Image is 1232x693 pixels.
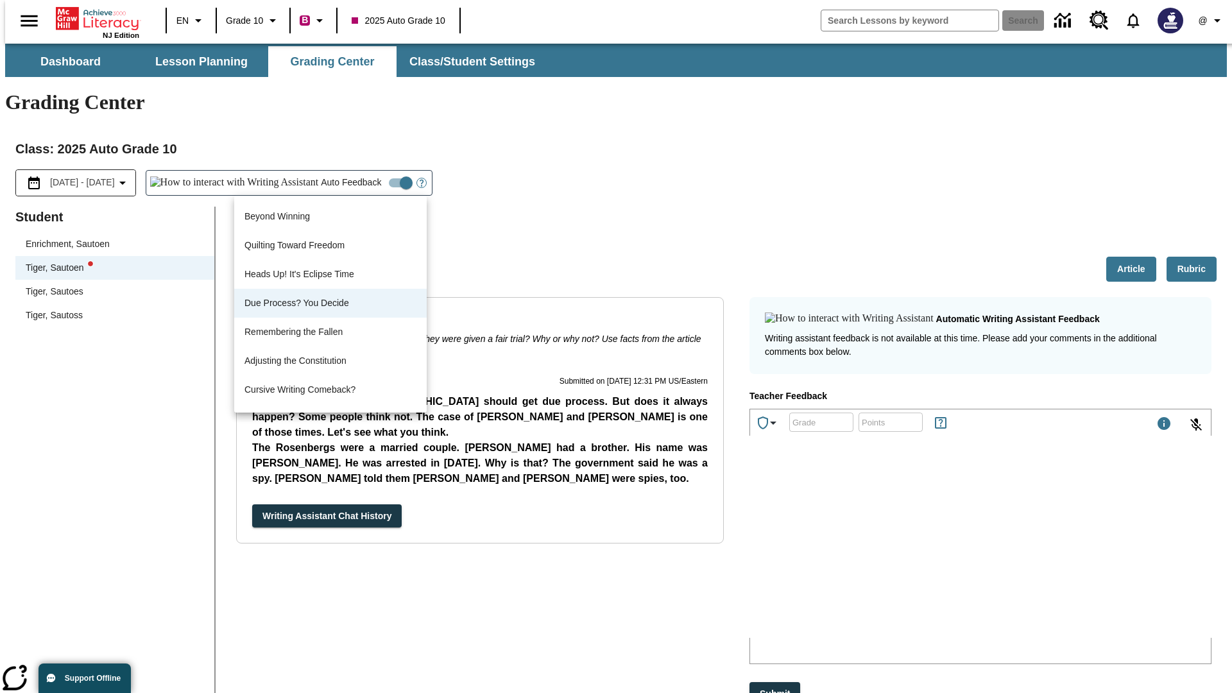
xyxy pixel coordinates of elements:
[244,412,357,425] p: Making Native Voices Heard
[5,55,187,67] p: Unclear and Off-Topic
[244,239,345,252] p: Quilting Toward Freedom
[5,10,187,305] body: Type your response here.
[244,383,355,397] p: Cursive Writing Comeback?
[244,296,349,310] p: Due Process? You Decide
[244,210,310,223] p: Beyond Winning
[244,268,354,281] p: Heads Up! It's Eclipse Time
[5,77,187,135] p: While your response is not relevant to the question, it's vital to focus on the topic at hand. Pl...
[244,325,343,339] p: Remembering the Fallen
[244,354,346,368] p: Adjusting the Constitution
[5,10,187,45] p: Thank you for submitting your answer. Here are things that are working and some suggestions for i...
